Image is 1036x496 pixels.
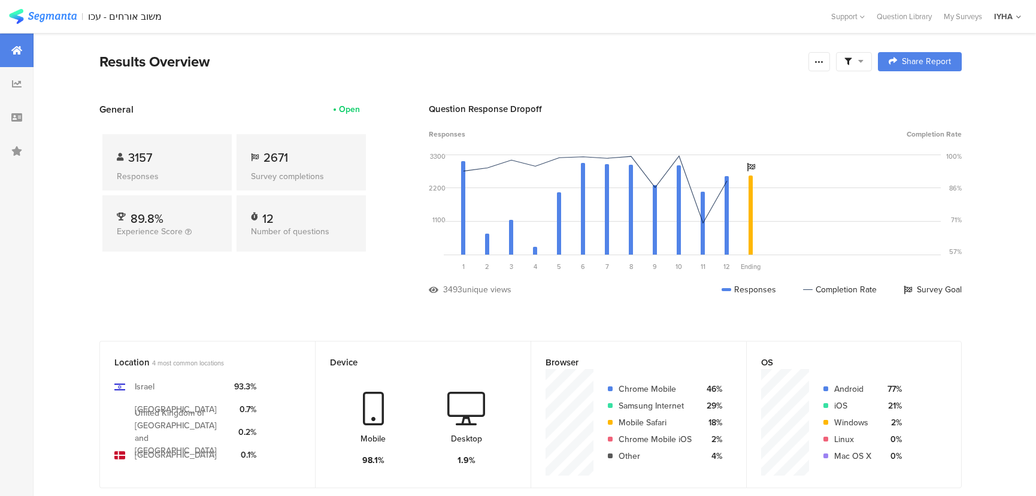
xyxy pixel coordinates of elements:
[701,450,722,462] div: 4%
[152,358,224,368] span: 4 most common locations
[114,356,281,369] div: Location
[251,225,329,238] span: Number of questions
[262,210,274,222] div: 12
[723,262,730,271] span: 12
[629,262,633,271] span: 8
[619,416,692,429] div: Mobile Safari
[443,283,462,296] div: 3493
[675,262,682,271] span: 10
[881,450,902,462] div: 0%
[429,102,962,116] div: Question Response Dropoff
[701,416,722,429] div: 18%
[339,103,360,116] div: Open
[429,183,446,193] div: 2200
[557,262,561,271] span: 5
[330,356,496,369] div: Device
[430,152,446,161] div: 3300
[234,449,256,461] div: 0.1%
[904,283,962,296] div: Survey Goal
[722,283,776,296] div: Responses
[803,283,877,296] div: Completion Rate
[834,400,871,412] div: iOS
[881,383,902,395] div: 77%
[234,426,256,438] div: 0.2%
[834,450,871,462] div: Mac OS X
[117,170,217,183] div: Responses
[81,10,83,23] div: |
[871,11,938,22] a: Question Library
[946,152,962,161] div: 100%
[938,11,988,22] a: My Surveys
[619,450,692,462] div: Other
[510,262,513,271] span: 3
[234,403,256,416] div: 0.7%
[458,454,475,467] div: 1.9%
[605,262,609,271] span: 7
[135,380,155,393] div: Israel
[251,170,352,183] div: Survey completions
[263,149,288,167] span: 2671
[653,262,657,271] span: 9
[117,225,183,238] span: Experience Score
[994,11,1013,22] div: IYHA
[881,433,902,446] div: 0%
[451,433,482,445] div: Desktop
[546,356,712,369] div: Browser
[834,416,871,429] div: Windows
[619,433,692,446] div: Chrome Mobile iOS
[361,433,386,445] div: Mobile
[462,262,465,271] span: 1
[739,262,763,271] div: Ending
[949,247,962,256] div: 57%
[951,215,962,225] div: 71%
[907,129,962,140] span: Completion Rate
[701,383,722,395] div: 46%
[429,129,465,140] span: Responses
[234,380,256,393] div: 93.3%
[432,215,446,225] div: 1100
[881,400,902,412] div: 21%
[619,400,692,412] div: Samsung Internet
[131,210,163,228] span: 89.8%
[902,58,951,66] span: Share Report
[362,454,384,467] div: 98.1%
[88,11,162,22] div: משוב אורחים - עכו
[9,9,77,24] img: segmanta logo
[834,433,871,446] div: Linux
[761,356,927,369] div: OS
[462,283,511,296] div: unique views
[701,400,722,412] div: 29%
[949,183,962,193] div: 86%
[581,262,585,271] span: 6
[135,403,217,416] div: [GEOGRAPHIC_DATA]
[135,407,225,457] div: United Kingdom of [GEOGRAPHIC_DATA] and [GEOGRAPHIC_DATA]
[534,262,537,271] span: 4
[99,51,802,72] div: Results Overview
[128,149,152,167] span: 3157
[619,383,692,395] div: Chrome Mobile
[701,262,705,271] span: 11
[834,383,871,395] div: Android
[831,7,865,26] div: Support
[99,102,134,116] span: General
[701,433,722,446] div: 2%
[881,416,902,429] div: 2%
[747,163,755,171] i: Survey Goal
[485,262,489,271] span: 2
[135,449,217,461] div: [GEOGRAPHIC_DATA]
